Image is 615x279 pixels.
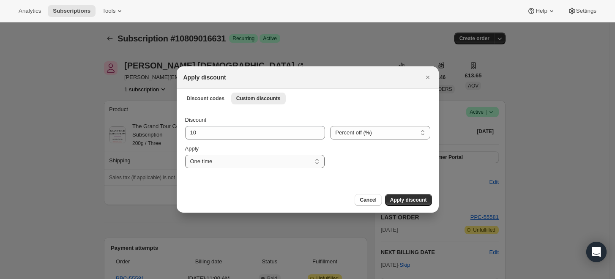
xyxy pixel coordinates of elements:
[102,8,115,14] span: Tools
[360,197,376,203] span: Cancel
[185,117,207,123] span: Discount
[97,5,129,17] button: Tools
[390,197,427,203] span: Apply discount
[183,73,226,82] h2: Apply discount
[231,93,286,104] button: Custom discounts
[182,93,230,104] button: Discount codes
[422,71,434,83] button: Close
[586,242,607,262] div: Open Intercom Messenger
[576,8,596,14] span: Settings
[187,95,224,102] span: Discount codes
[53,8,90,14] span: Subscriptions
[48,5,96,17] button: Subscriptions
[185,145,199,152] span: Apply
[522,5,560,17] button: Help
[19,8,41,14] span: Analytics
[236,95,281,102] span: Custom discounts
[563,5,601,17] button: Settings
[536,8,547,14] span: Help
[177,107,439,187] div: Custom discounts
[385,194,432,206] button: Apply discount
[14,5,46,17] button: Analytics
[355,194,381,206] button: Cancel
